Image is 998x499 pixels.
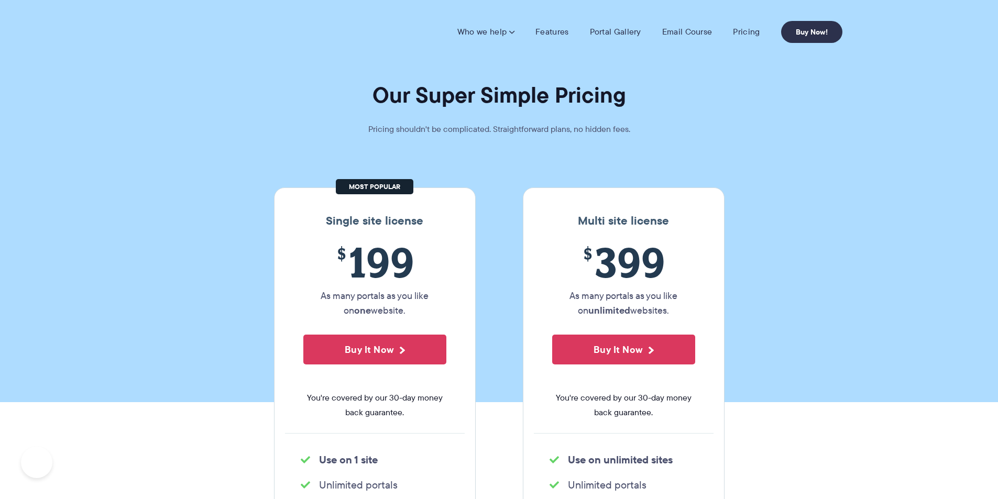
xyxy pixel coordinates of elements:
[342,122,656,137] p: Pricing shouldn't be complicated. Straightforward plans, no hidden fees.
[535,27,568,37] a: Features
[552,391,695,420] span: You're covered by our 30-day money back guarantee.
[303,238,446,286] span: 199
[733,27,760,37] a: Pricing
[301,478,449,492] li: Unlimited portals
[552,238,695,286] span: 399
[590,27,641,37] a: Portal Gallery
[319,452,378,468] strong: Use on 1 site
[303,335,446,364] button: Buy It Now
[303,391,446,420] span: You're covered by our 30-day money back guarantee.
[568,452,673,468] strong: Use on unlimited sites
[588,303,630,317] strong: unlimited
[552,335,695,364] button: Buy It Now
[662,27,712,37] a: Email Course
[781,21,842,43] a: Buy Now!
[550,478,698,492] li: Unlimited portals
[552,289,695,318] p: As many portals as you like on websites.
[457,27,514,37] a: Who we help
[285,214,465,228] h3: Single site license
[534,214,714,228] h3: Multi site license
[303,289,446,318] p: As many portals as you like on website.
[21,447,52,478] iframe: Toggle Customer Support
[354,303,371,317] strong: one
